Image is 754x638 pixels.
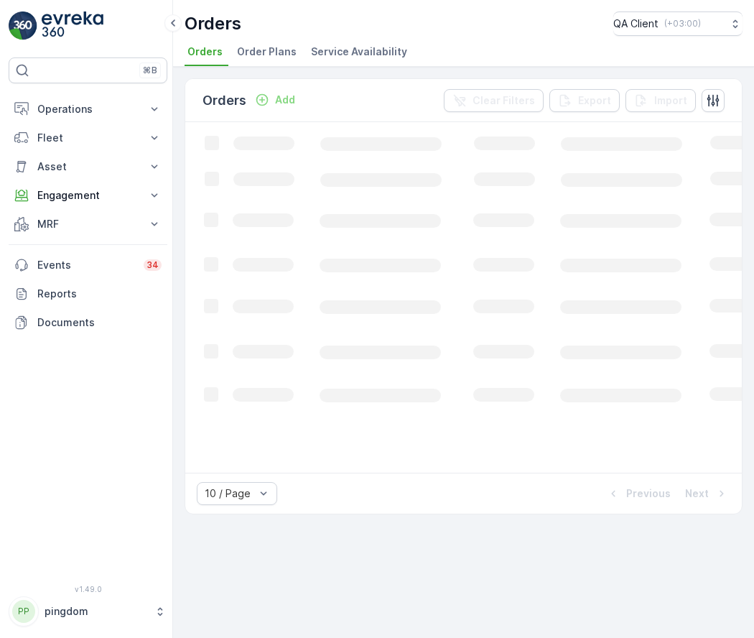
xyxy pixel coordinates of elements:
[143,65,157,76] p: ⌘B
[9,124,167,152] button: Fleet
[613,17,658,31] p: QA Client
[37,131,139,145] p: Fleet
[654,93,687,108] p: Import
[613,11,743,36] button: QA Client(+03:00)
[146,259,159,271] p: 34
[187,45,223,59] span: Orders
[9,308,167,337] a: Documents
[549,89,620,112] button: Export
[37,315,162,330] p: Documents
[37,258,135,272] p: Events
[37,217,139,231] p: MRF
[9,152,167,181] button: Asset
[626,486,671,501] p: Previous
[185,12,241,35] p: Orders
[275,93,295,107] p: Add
[42,11,103,40] img: logo_light-DOdMpM7g.png
[249,91,301,108] button: Add
[578,93,611,108] p: Export
[9,181,167,210] button: Engagement
[9,251,167,279] a: Events34
[444,89,544,112] button: Clear Filters
[45,604,147,619] p: pingdom
[605,485,672,502] button: Previous
[37,188,139,203] p: Engagement
[37,287,162,301] p: Reports
[9,279,167,308] a: Reports
[685,486,709,501] p: Next
[684,485,730,502] button: Next
[9,11,37,40] img: logo
[9,210,167,239] button: MRF
[664,18,701,29] p: ( +03:00 )
[203,91,246,111] p: Orders
[473,93,535,108] p: Clear Filters
[9,596,167,627] button: PPpingdom
[37,159,139,174] p: Asset
[9,585,167,593] span: v 1.49.0
[37,102,139,116] p: Operations
[311,45,407,59] span: Service Availability
[12,600,35,623] div: PP
[625,89,696,112] button: Import
[9,95,167,124] button: Operations
[237,45,297,59] span: Order Plans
